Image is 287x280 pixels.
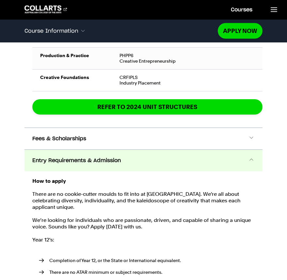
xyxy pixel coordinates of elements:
p: There are no cookie-cutter moulds to fit into at [GEOGRAPHIC_DATA]. We're all about celebrating d... [32,191,263,210]
p: We’re looking for individuals who are passionate, driven, and capable of sharing a unique voice. ... [32,217,263,230]
a: Apply Now [218,23,263,39]
span: Entry Requirements & Admission [32,157,121,164]
strong: How to apply [32,178,66,184]
a: REFER TO 2024 unit structures [32,99,263,115]
p: Year 12's: [32,237,263,243]
li: There are no ATAR minimum or subject requirements. [39,269,263,275]
button: Entry Requirements & Admission [24,150,263,171]
button: Fees & Scholarships [24,128,263,149]
button: Course Information [24,24,218,38]
td: Production & Practice [32,47,112,69]
span: Course Information [24,28,78,34]
li: Completion of Year 12, or the State or International equivalent. [39,257,263,264]
td: Creative Foundations [32,69,112,91]
td: PHPP6 Creative Entrepreneurship [112,47,263,69]
div: CRFIPLS Industry Placement [120,75,255,86]
span: Fees & Scholarships [32,135,86,143]
div: Go to homepage [24,6,67,13]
